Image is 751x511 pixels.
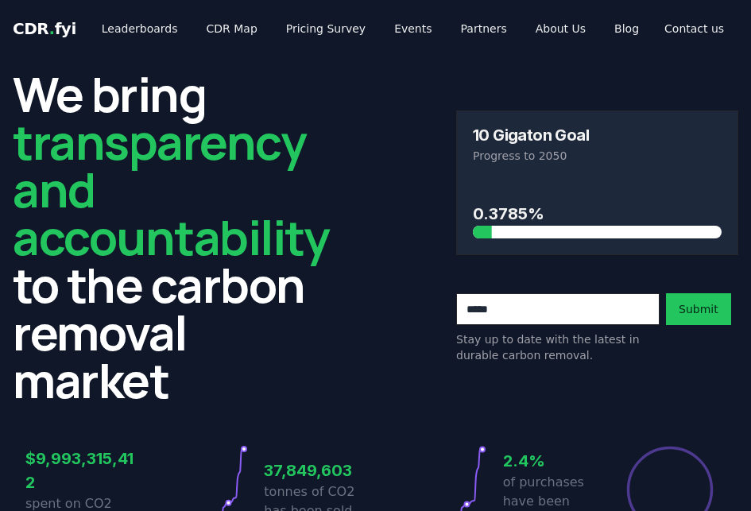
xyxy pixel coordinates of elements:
[273,14,378,43] a: Pricing Survey
[503,449,614,473] h3: 2.4%
[194,14,270,43] a: CDR Map
[13,109,329,269] span: transparency and accountability
[89,14,652,43] nav: Main
[456,331,660,363] p: Stay up to date with the latest in durable carbon removal.
[523,14,598,43] a: About Us
[473,148,722,164] p: Progress to 2050
[666,293,731,325] button: Submit
[13,70,329,404] h2: We bring to the carbon removal market
[13,17,76,40] a: CDR.fyi
[89,14,191,43] a: Leaderboards
[264,459,375,482] h3: 37,849,603
[652,14,737,43] a: Contact us
[602,14,652,43] a: Blog
[381,14,444,43] a: Events
[49,19,55,38] span: .
[13,19,76,38] span: CDR fyi
[473,202,722,226] h3: 0.3785%
[25,447,137,494] h3: $9,993,315,412
[448,14,520,43] a: Partners
[473,127,589,143] h3: 10 Gigaton Goal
